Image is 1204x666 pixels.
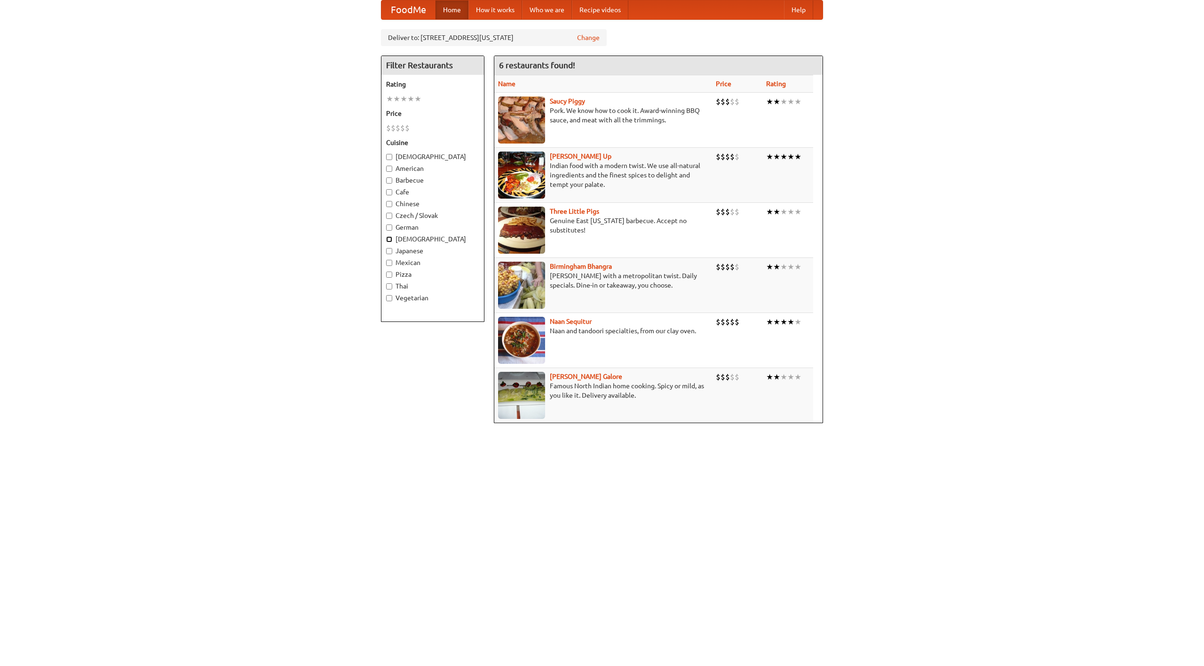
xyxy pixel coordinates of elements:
[716,96,721,107] li: $
[716,152,721,162] li: $
[498,271,708,290] p: [PERSON_NAME] with a metropolitan twist. Daily specials. Dine-in or takeaway, you choose.
[386,293,479,303] label: Vegetarian
[780,262,787,272] li: ★
[498,216,708,235] p: Genuine East [US_STATE] barbecue. Accept no substitutes!
[407,94,414,104] li: ★
[386,201,392,207] input: Chinese
[721,207,725,217] li: $
[716,372,721,382] li: $
[400,94,407,104] li: ★
[550,318,592,325] b: Naan Sequitur
[735,317,739,327] li: $
[787,152,794,162] li: ★
[393,94,400,104] li: ★
[721,372,725,382] li: $
[550,373,622,380] a: [PERSON_NAME] Galore
[550,263,612,270] a: Birmingham Bhangra
[386,234,479,244] label: [DEMOGRAPHIC_DATA]
[386,177,392,184] input: Barbecue
[721,152,725,162] li: $
[400,123,405,133] li: $
[725,317,730,327] li: $
[498,326,708,336] p: Naan and tandoori specialties, from our clay oven.
[498,207,545,254] img: littlepigs.jpg
[386,270,479,279] label: Pizza
[721,262,725,272] li: $
[550,152,611,160] a: [PERSON_NAME] Up
[386,211,479,220] label: Czech / Slovak
[716,317,721,327] li: $
[386,154,392,160] input: [DEMOGRAPHIC_DATA]
[386,246,479,256] label: Japanese
[780,372,787,382] li: ★
[386,166,392,172] input: American
[794,317,801,327] li: ★
[766,80,786,88] a: Rating
[773,207,780,217] li: ★
[396,123,400,133] li: $
[498,152,545,199] img: curryup.jpg
[780,96,787,107] li: ★
[386,295,392,301] input: Vegetarian
[730,152,735,162] li: $
[766,96,773,107] li: ★
[780,317,787,327] li: ★
[773,152,780,162] li: ★
[436,0,468,19] a: Home
[794,96,801,107] li: ★
[735,96,739,107] li: $
[386,152,479,161] label: [DEMOGRAPHIC_DATA]
[716,207,721,217] li: $
[577,33,600,42] a: Change
[766,372,773,382] li: ★
[794,152,801,162] li: ★
[386,176,479,185] label: Barbecue
[386,199,479,209] label: Chinese
[773,372,780,382] li: ★
[386,213,392,219] input: Czech / Slovak
[735,152,739,162] li: $
[522,0,572,19] a: Who we are
[381,29,607,46] div: Deliver to: [STREET_ADDRESS][US_STATE]
[787,262,794,272] li: ★
[386,236,392,242] input: [DEMOGRAPHIC_DATA]
[780,207,787,217] li: ★
[386,109,479,118] h5: Price
[787,207,794,217] li: ★
[787,96,794,107] li: ★
[550,97,585,105] a: Saucy Piggy
[381,0,436,19] a: FoodMe
[498,381,708,400] p: Famous North Indian home cooking. Spicy or mild, as you like it. Delivery available.
[386,260,392,266] input: Mexican
[414,94,421,104] li: ★
[405,123,410,133] li: $
[386,138,479,147] h5: Cuisine
[787,317,794,327] li: ★
[721,317,725,327] li: $
[730,372,735,382] li: $
[716,80,731,88] a: Price
[730,207,735,217] li: $
[386,272,392,278] input: Pizza
[735,262,739,272] li: $
[550,208,599,215] a: Three Little Pigs
[716,262,721,272] li: $
[386,94,393,104] li: ★
[730,317,735,327] li: $
[773,96,780,107] li: ★
[780,152,787,162] li: ★
[766,152,773,162] li: ★
[572,0,628,19] a: Recipe videos
[735,372,739,382] li: $
[794,372,801,382] li: ★
[773,317,780,327] li: ★
[498,161,708,189] p: Indian food with a modern twist. We use all-natural ingredients and the finest spices to delight ...
[498,262,545,309] img: bhangra.jpg
[386,258,479,267] label: Mexican
[386,248,392,254] input: Japanese
[773,262,780,272] li: ★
